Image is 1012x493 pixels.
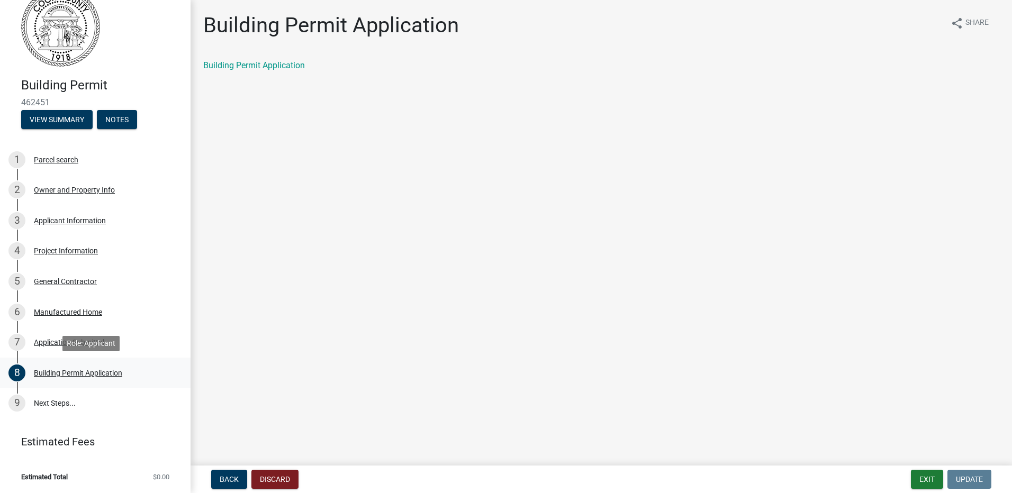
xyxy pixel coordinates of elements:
[8,181,25,198] div: 2
[211,470,247,489] button: Back
[8,431,174,452] a: Estimated Fees
[911,470,943,489] button: Exit
[34,369,122,377] div: Building Permit Application
[8,273,25,290] div: 5
[34,217,106,224] div: Applicant Information
[21,97,169,107] span: 462451
[34,156,78,163] div: Parcel search
[21,473,68,480] span: Estimated Total
[951,17,963,30] i: share
[97,110,137,129] button: Notes
[21,110,93,129] button: View Summary
[153,473,169,480] span: $0.00
[8,364,25,381] div: 8
[34,247,98,254] div: Project Information
[34,186,115,194] div: Owner and Property Info
[942,13,997,33] button: shareShare
[251,470,299,489] button: Discard
[203,60,305,70] a: Building Permit Application
[21,78,182,93] h4: Building Permit
[34,339,104,346] div: Application Submittal
[947,470,991,489] button: Update
[956,475,983,483] span: Update
[8,395,25,412] div: 9
[34,278,97,285] div: General Contractor
[97,116,137,124] wm-modal-confirm: Notes
[8,334,25,351] div: 7
[203,13,459,38] h1: Building Permit Application
[8,151,25,168] div: 1
[8,242,25,259] div: 4
[8,304,25,321] div: 6
[965,17,989,30] span: Share
[62,336,120,351] div: Role: Applicant
[34,308,102,316] div: Manufactured Home
[220,475,239,483] span: Back
[21,116,93,124] wm-modal-confirm: Summary
[8,212,25,229] div: 3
